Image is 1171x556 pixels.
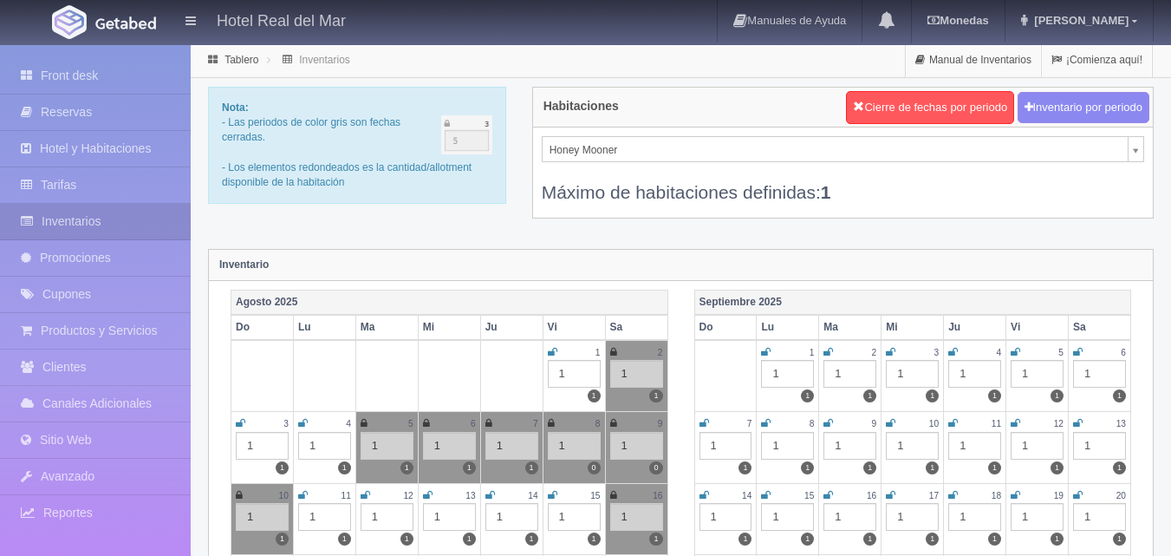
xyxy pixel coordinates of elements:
[867,491,876,500] small: 16
[208,87,506,204] div: - Las periodos de color gris son fechas cerradas. - Los elementos redondeados es la cantidad/allo...
[418,315,480,340] th: Mi
[231,315,294,340] th: Do
[944,315,1006,340] th: Ju
[658,348,663,357] small: 2
[298,503,351,531] div: 1
[823,503,876,531] div: 1
[465,491,475,500] small: 13
[988,533,1001,546] label: 1
[1069,315,1131,340] th: Sa
[219,258,269,271] strong: Inventario
[1113,533,1126,546] label: 1
[926,389,939,402] label: 1
[1073,503,1126,531] div: 1
[1116,491,1126,500] small: 20
[525,461,538,474] label: 1
[480,315,543,340] th: Ju
[276,533,289,546] label: 1
[761,360,814,388] div: 1
[361,503,413,531] div: 1
[846,91,1014,124] button: Cierre de fechas por periodo
[988,461,1001,474] label: 1
[610,503,663,531] div: 1
[934,348,940,357] small: 3
[742,491,751,500] small: 14
[1042,43,1152,77] a: ¡Comienza aquí!
[548,360,601,388] div: 1
[823,432,876,460] div: 1
[1011,360,1064,388] div: 1
[588,461,601,474] label: 0
[1051,533,1064,546] label: 1
[872,419,877,428] small: 9
[408,419,413,428] small: 5
[992,491,1001,500] small: 18
[926,533,939,546] label: 1
[948,503,1001,531] div: 1
[996,348,1001,357] small: 4
[694,315,757,340] th: Do
[361,432,413,460] div: 1
[548,503,601,531] div: 1
[485,503,538,531] div: 1
[590,491,600,500] small: 15
[548,432,601,460] div: 1
[653,491,662,500] small: 16
[738,533,751,546] label: 1
[595,348,601,357] small: 1
[588,389,601,402] label: 1
[658,419,663,428] small: 9
[929,419,939,428] small: 10
[1006,315,1069,340] th: Vi
[694,290,1131,315] th: Septiembre 2025
[217,9,346,30] h4: Hotel Real del Mar
[804,491,814,500] small: 15
[886,432,939,460] div: 1
[231,290,668,315] th: Agosto 2025
[293,315,355,340] th: Lu
[400,461,413,474] label: 1
[298,432,351,460] div: 1
[863,389,876,402] label: 1
[441,115,492,154] img: cutoff.png
[761,432,814,460] div: 1
[801,389,814,402] label: 1
[95,16,156,29] img: Getabed
[279,491,289,500] small: 10
[649,461,662,474] label: 0
[757,315,819,340] th: Lu
[338,533,351,546] label: 1
[236,503,289,531] div: 1
[992,419,1001,428] small: 11
[236,432,289,460] div: 1
[605,315,667,340] th: Sa
[1051,389,1064,402] label: 1
[988,389,1001,402] label: 1
[463,533,476,546] label: 1
[528,491,537,500] small: 14
[610,432,663,460] div: 1
[463,461,476,474] label: 1
[819,315,882,340] th: Ma
[823,360,876,388] div: 1
[400,533,413,546] label: 1
[906,43,1041,77] a: Manual de Inventarios
[1018,92,1149,124] button: Inventario por periodo
[423,503,476,531] div: 1
[1051,461,1064,474] label: 1
[403,491,413,500] small: 12
[338,461,351,474] label: 1
[610,360,663,388] div: 1
[1030,14,1129,27] span: [PERSON_NAME]
[882,315,944,340] th: Mi
[542,162,1144,205] div: Máximo de habitaciones definidas:
[1113,461,1126,474] label: 1
[485,432,538,460] div: 1
[342,491,351,500] small: 11
[649,389,662,402] label: 1
[222,101,249,114] b: Nota:
[747,419,752,428] small: 7
[471,419,476,428] small: 6
[810,348,815,357] small: 1
[1073,432,1126,460] div: 1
